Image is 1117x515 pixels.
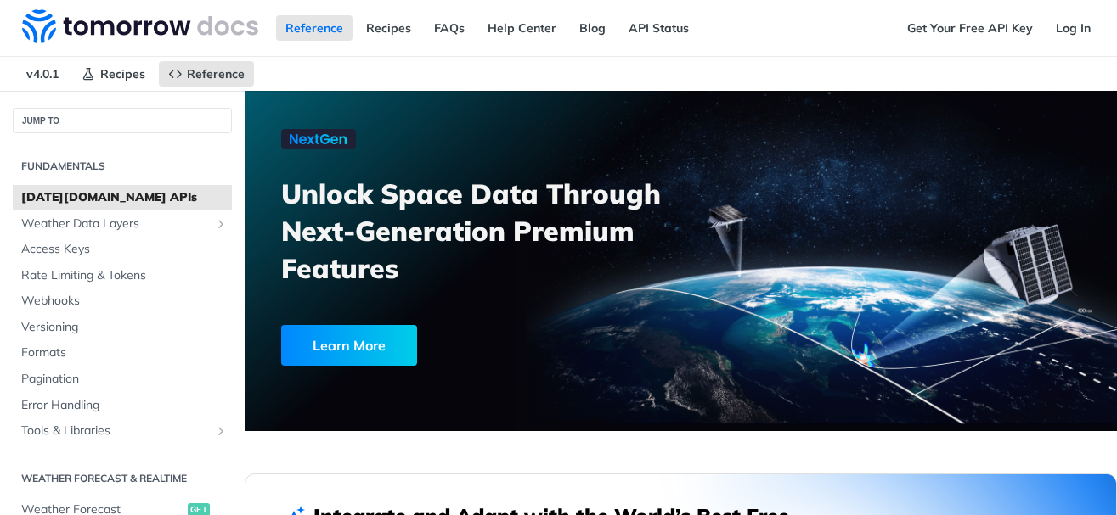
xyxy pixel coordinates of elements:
[13,288,232,314] a: Webhooks
[357,15,420,41] a: Recipes
[13,185,232,210] a: [DATE][DOMAIN_NAME] APIs
[13,108,232,133] button: JUMP TO
[478,15,566,41] a: Help Center
[21,189,228,206] span: [DATE][DOMAIN_NAME] APIs
[13,315,232,340] a: Versioning
[898,15,1042,41] a: Get Your Free API Key
[13,263,232,288] a: Rate Limiting & Tokens
[570,15,615,41] a: Blog
[276,15,353,41] a: Reference
[281,325,417,366] div: Learn More
[13,367,232,392] a: Pagination
[13,393,232,418] a: Error Handling
[1046,15,1100,41] a: Log In
[159,61,254,87] a: Reference
[21,267,228,284] span: Rate Limiting & Tokens
[21,319,228,336] span: Versioning
[21,397,228,414] span: Error Handling
[21,216,210,232] span: Weather Data Layers
[425,15,474,41] a: FAQs
[21,344,228,361] span: Formats
[13,340,232,366] a: Formats
[214,217,228,231] button: Show subpages for Weather Data Layers
[21,423,210,439] span: Tools & Libraries
[281,325,616,366] a: Learn More
[13,211,232,237] a: Weather Data LayersShow subpages for Weather Data Layers
[281,129,356,149] img: NextGen
[13,237,232,262] a: Access Keys
[100,66,145,81] span: Recipes
[214,424,228,438] button: Show subpages for Tools & Libraries
[13,471,232,486] h2: Weather Forecast & realtime
[187,66,245,81] span: Reference
[619,15,698,41] a: API Status
[13,418,232,444] a: Tools & LibrariesShow subpages for Tools & Libraries
[281,175,699,287] h3: Unlock Space Data Through Next-Generation Premium Features
[21,293,228,310] span: Webhooks
[13,159,232,174] h2: Fundamentals
[21,241,228,258] span: Access Keys
[22,9,258,43] img: Tomorrow.io Weather API Docs
[72,61,155,87] a: Recipes
[21,371,228,388] span: Pagination
[17,61,68,87] span: v4.0.1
